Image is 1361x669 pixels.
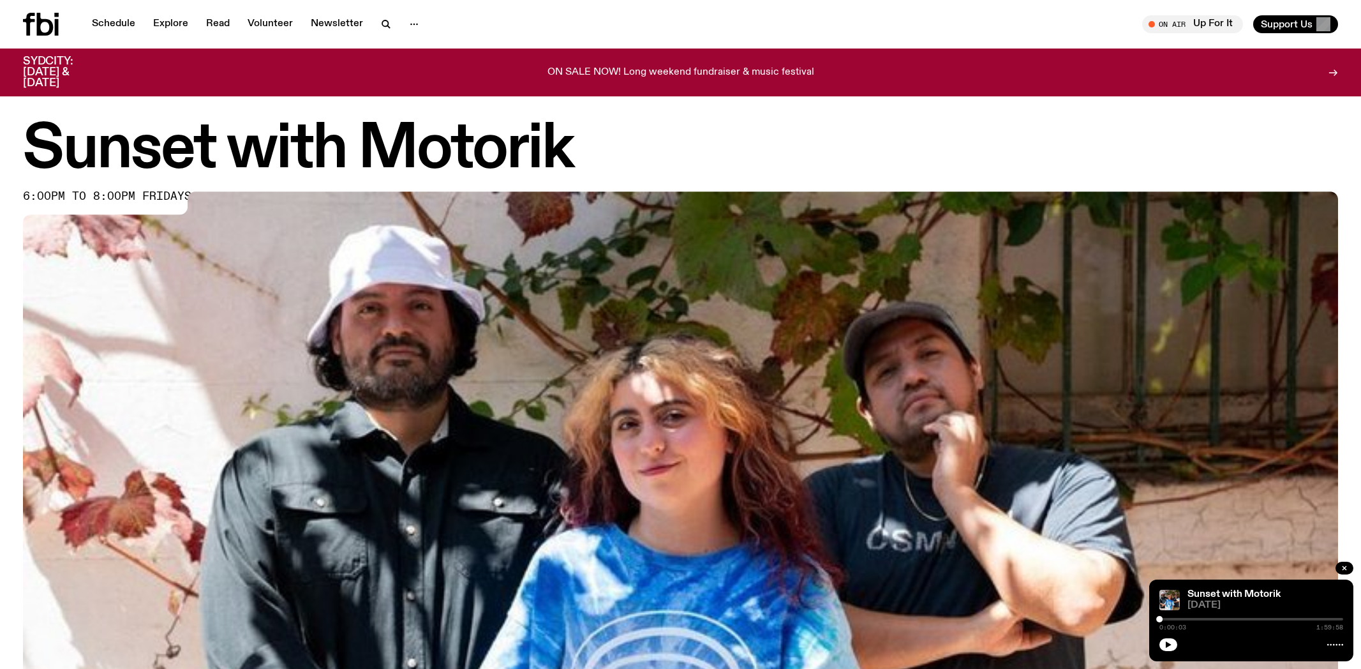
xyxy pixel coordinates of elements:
span: 0:00:03 [1159,624,1186,631]
a: Schedule [84,15,143,33]
span: 6:00pm to 8:00pm fridays [23,192,191,202]
a: Volunteer [240,15,301,33]
span: [DATE] [1187,601,1343,610]
span: Support Us [1261,19,1313,30]
h3: SYDCITY: [DATE] & [DATE] [23,56,105,89]
a: Newsletter [303,15,371,33]
a: Read [198,15,237,33]
a: Explore [145,15,196,33]
span: 1:59:58 [1316,624,1343,631]
button: On AirUp For It [1142,15,1243,33]
button: Support Us [1253,15,1338,33]
p: ON SALE NOW! Long weekend fundraiser & music festival [547,67,814,79]
img: Andrew, Reenie, and Pat stand in a row, smiling at the camera, in dappled light with a vine leafe... [1159,590,1180,610]
a: Sunset with Motorik [1187,589,1281,599]
h1: Sunset with Motorik [23,121,1338,179]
